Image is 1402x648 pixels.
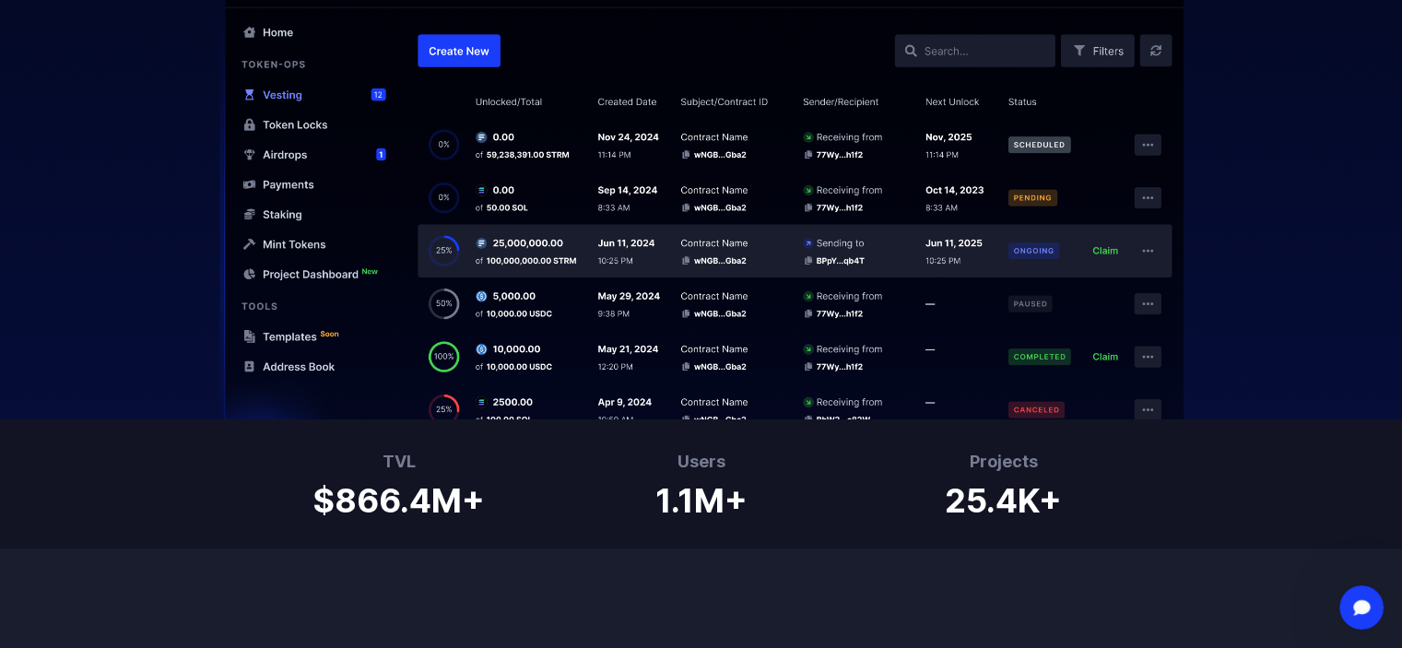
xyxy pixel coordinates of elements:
h3: Projects [945,449,1062,475]
h1: $866.4M+ [313,475,485,519]
h1: 1.1M+ [655,475,748,519]
h3: Users [655,449,748,475]
h3: TVL [313,449,485,475]
iframe: Intercom live chat [1339,585,1384,630]
h1: 25.4K+ [945,475,1062,519]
